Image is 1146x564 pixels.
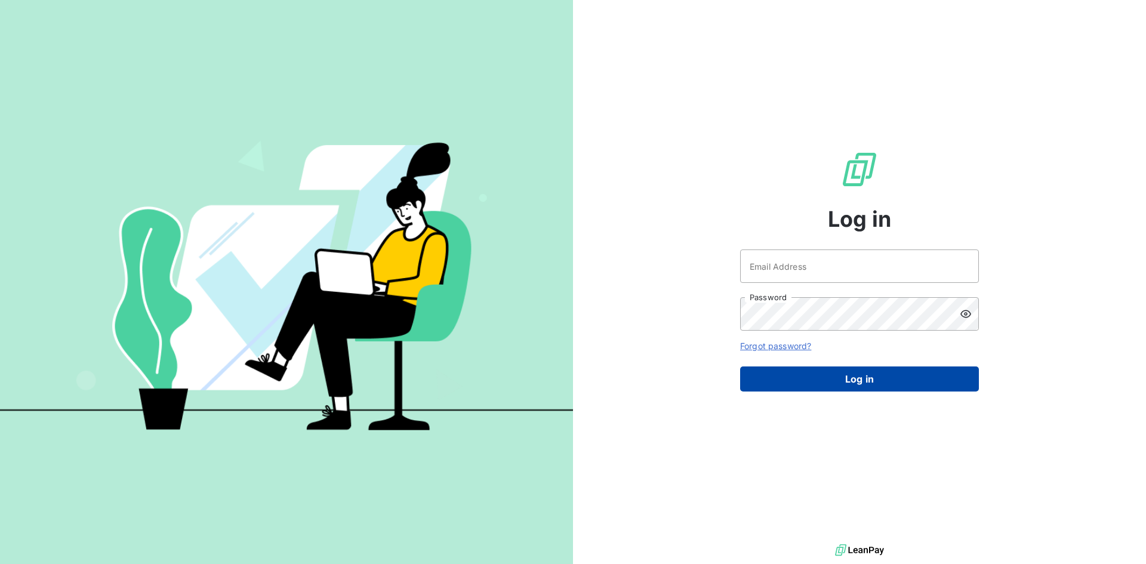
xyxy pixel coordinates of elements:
[828,203,892,235] span: Log in
[740,249,979,283] input: placeholder
[740,341,811,351] a: Forgot password?
[840,150,879,189] img: LeanPay Logo
[740,366,979,392] button: Log in
[835,541,884,559] img: logo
